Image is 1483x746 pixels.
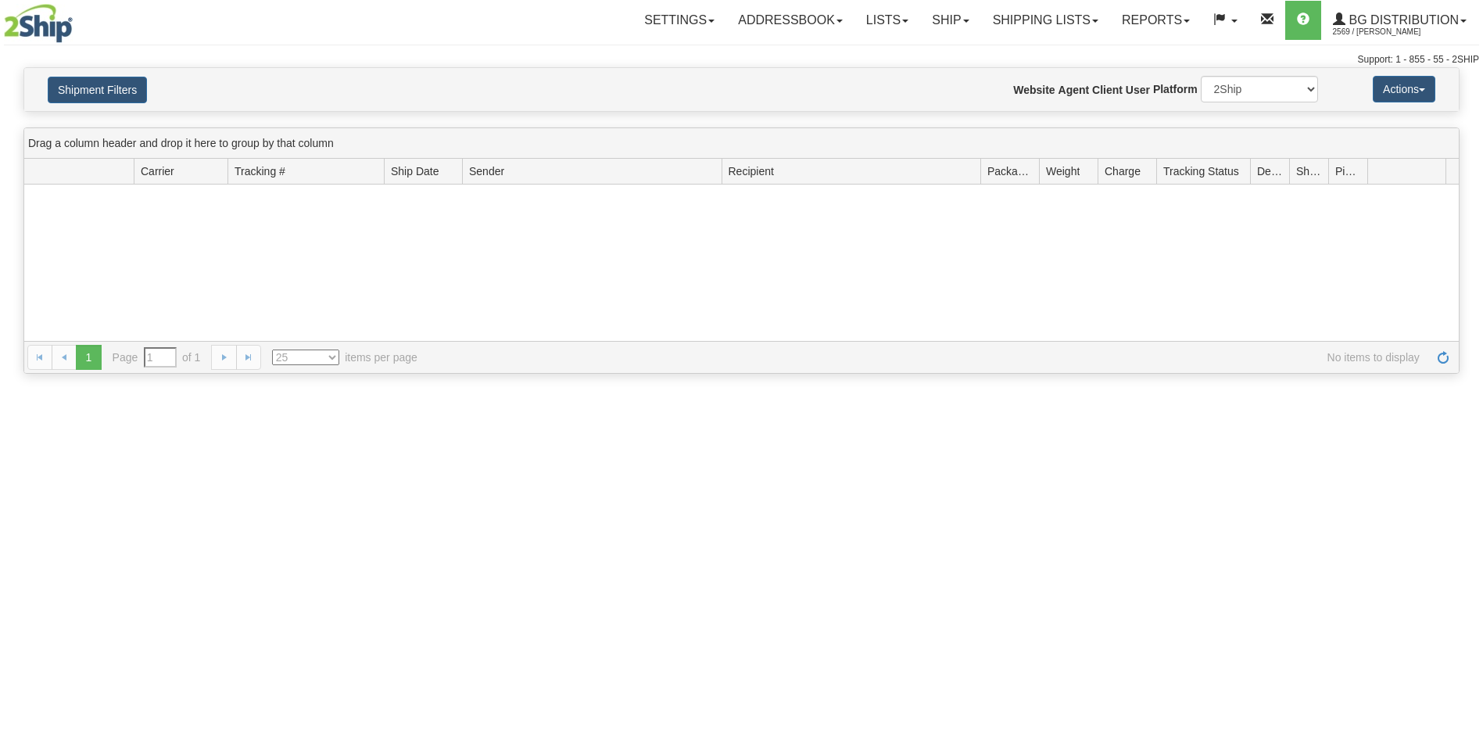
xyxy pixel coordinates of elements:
[981,1,1110,40] a: Shipping lists
[920,1,980,40] a: Ship
[1126,82,1150,98] label: User
[1153,81,1198,97] label: Platform
[141,163,174,179] span: Carrier
[113,347,201,368] span: Page of 1
[632,1,726,40] a: Settings
[854,1,920,40] a: Lists
[726,1,854,40] a: Addressbook
[4,53,1479,66] div: Support: 1 - 855 - 55 - 2SHIP
[76,345,101,370] span: 1
[48,77,147,103] button: Shipment Filters
[4,4,73,43] img: logo2569.jpg
[1046,163,1080,179] span: Weight
[469,163,504,179] span: Sender
[1373,76,1435,102] button: Actions
[987,163,1033,179] span: Packages
[1092,82,1123,98] label: Client
[1163,163,1239,179] span: Tracking Status
[391,163,439,179] span: Ship Date
[1013,82,1055,98] label: Website
[1333,24,1450,40] span: 2569 / [PERSON_NAME]
[1257,163,1283,179] span: Delivery Status
[1110,1,1202,40] a: Reports
[235,163,285,179] span: Tracking #
[1105,163,1141,179] span: Charge
[1431,345,1456,370] a: Refresh
[1335,163,1361,179] span: Pickup Status
[1059,82,1090,98] label: Agent
[439,350,1420,365] span: No items to display
[1321,1,1478,40] a: BG Distribution 2569 / [PERSON_NAME]
[1345,13,1459,27] span: BG Distribution
[272,350,417,365] span: items per page
[729,163,774,179] span: Recipient
[24,128,1459,159] div: grid grouping header
[1296,163,1322,179] span: Shipment Issues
